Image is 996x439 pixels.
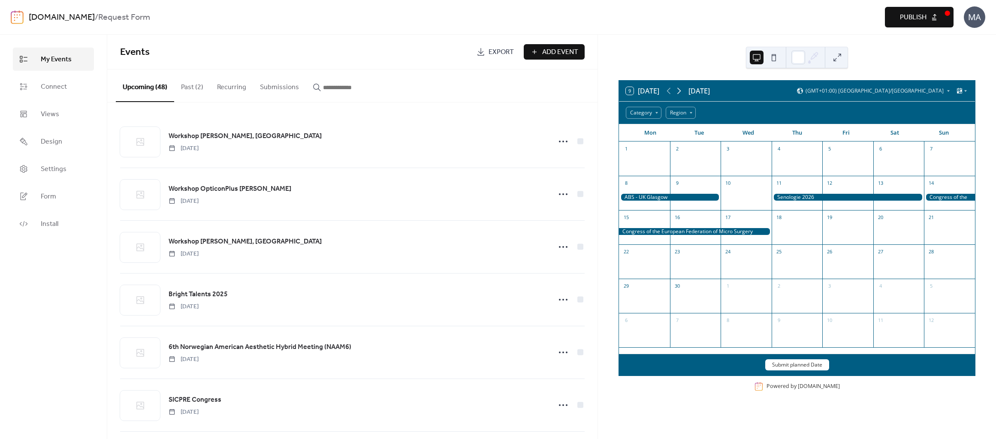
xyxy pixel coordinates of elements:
div: 30 [673,282,682,291]
div: Congress of the European Federation of Micro Surgery [619,228,772,235]
span: Export [489,47,514,57]
div: 14 [927,179,936,188]
div: Tue [675,124,724,141]
span: [DATE] [169,408,199,417]
div: 1 [723,282,733,291]
div: 21 [927,213,936,223]
div: 5 [825,144,834,154]
div: 5 [927,282,936,291]
span: Design [41,137,62,147]
div: 10 [825,316,834,325]
div: [DATE] [688,86,710,96]
span: SICPRE Congress [169,395,221,405]
div: Fri [821,124,870,141]
button: Submissions [253,69,306,101]
div: Mon [626,124,675,141]
span: [DATE] [169,302,199,311]
div: 28 [927,247,936,257]
span: Views [41,109,59,120]
div: 20 [876,213,885,223]
a: [DOMAIN_NAME] [29,9,95,26]
a: Workshop OpticonPlus [PERSON_NAME] [169,183,291,195]
div: 8 [723,316,733,325]
span: 6th Norwegian American Aesthetic Hybrid Meeting (NAAM6) [169,342,351,352]
button: Submit planned Date [765,359,829,370]
div: 16 [673,213,682,223]
div: 19 [825,213,834,223]
div: 12 [825,179,834,188]
span: Events [120,43,150,62]
button: Add Event [524,44,585,60]
a: My Events [13,48,94,71]
span: (GMT+01:00) [GEOGRAPHIC_DATA]/[GEOGRAPHIC_DATA] [806,88,944,93]
b: Request Form [98,9,150,26]
div: Congress of the European Federation of Micro Surgery [924,194,975,201]
span: Settings [41,164,66,174]
span: Connect [41,82,67,92]
div: Sat [870,124,919,141]
a: Workshop [PERSON_NAME], [GEOGRAPHIC_DATA] [169,236,322,247]
a: Form [13,185,94,208]
span: Workshop [PERSON_NAME], [GEOGRAPHIC_DATA] [169,131,322,141]
div: MA [964,6,985,28]
span: Workshop OpticonPlus [PERSON_NAME] [169,184,291,194]
div: 22 [622,247,631,257]
span: [DATE] [169,197,199,206]
div: 3 [825,282,834,291]
div: 13 [876,179,885,188]
div: Wed [724,124,773,141]
span: Workshop [PERSON_NAME], [GEOGRAPHIC_DATA] [169,237,322,247]
div: 26 [825,247,834,257]
div: 24 [723,247,733,257]
span: Publish [900,12,927,23]
a: 6th Norwegian American Aesthetic Hybrid Meeting (NAAM6) [169,342,351,353]
div: 23 [673,247,682,257]
div: 25 [774,247,784,257]
div: 11 [876,316,885,325]
div: ABS - UK Glasgow [619,194,721,201]
div: 2 [774,282,784,291]
button: Recurring [210,69,253,101]
a: Settings [13,157,94,180]
div: 7 [673,316,682,325]
a: Install [13,212,94,235]
div: 1 [622,144,631,154]
a: Views [13,102,94,126]
a: [DOMAIN_NAME] [798,382,840,390]
div: 17 [723,213,733,223]
a: Connect [13,75,94,98]
div: 6 [622,316,631,325]
div: 4 [774,144,784,154]
div: 15 [622,213,631,223]
span: [DATE] [169,355,199,364]
div: 9 [673,179,682,188]
div: 8 [622,179,631,188]
div: 6 [876,144,885,154]
b: / [95,9,98,26]
div: Powered by [767,382,840,390]
div: Senologie 2026 [772,194,924,201]
div: 12 [927,316,936,325]
button: 9[DATE] [623,85,662,97]
a: SICPRE Congress [169,394,221,406]
div: 3 [723,144,733,154]
div: 2 [673,144,682,154]
button: Upcoming (48) [116,69,174,102]
span: [DATE] [169,144,199,153]
div: Sun [919,124,968,141]
div: 29 [622,282,631,291]
a: Design [13,130,94,153]
span: Bright Talents 2025 [169,289,228,300]
img: logo [11,10,24,24]
span: Install [41,219,58,229]
div: 10 [723,179,733,188]
span: Add Event [542,47,578,57]
span: [DATE] [169,250,199,259]
div: 9 [774,316,784,325]
div: 27 [876,247,885,257]
div: 18 [774,213,784,223]
div: 11 [774,179,784,188]
a: Workshop [PERSON_NAME], [GEOGRAPHIC_DATA] [169,131,322,142]
div: 4 [876,282,885,291]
